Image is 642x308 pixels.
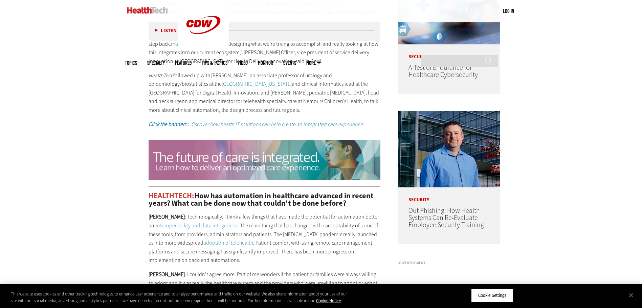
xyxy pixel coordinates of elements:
a: MonITor [258,60,273,65]
em: Click the banner [149,121,184,128]
strong: [PERSON_NAME] [149,271,185,278]
span: HEALTHTECH: [149,191,194,201]
span: Topics [125,60,137,65]
p: followed up with [PERSON_NAME], an associate professor of urology and epidemiology/biostatistics ... [149,71,381,115]
a: interoperability and data integration [156,222,238,229]
a: Out Phishing: How Health Systems Can Re-Evaluate Employee Security Training [408,206,484,229]
a: Features [175,60,192,65]
span: More [306,60,320,65]
h3: Advertisement [398,261,500,265]
span: Specialty [147,60,165,65]
a: More information about your privacy [316,298,341,304]
p: : Technologically, I think a few things that have made the potential for automation better are . ... [149,212,381,265]
em: HealthTech [149,72,173,79]
a: Events [283,60,296,65]
a: A Test of Endurance for Healthcare Cybersecurity [408,63,478,79]
strong: [PERSON_NAME] [149,213,185,220]
div: User menu [503,7,514,15]
a: Video [238,60,248,65]
a: CDW [178,45,229,52]
img: Future of Care WP Bundle [149,140,381,180]
p: : I couldn’t agree more. Part of me wonders if the patient or families were always willing to ado... [149,270,381,305]
p: Security [398,187,500,202]
p: Security [398,44,500,59]
a: adoption of telehealth [203,239,253,246]
h2: How has automation in healthcare advanced in recent years? What can be done now that couldn't be ... [149,192,381,207]
div: This website uses cookies and other tracking technologies to enhance user experience and to analy... [11,291,353,304]
em: to discover how health IT solutions can help create an integrated care experience. [184,121,364,128]
a: Log in [503,8,514,14]
img: Home [127,7,168,14]
img: Scott Currie [398,111,500,187]
a: [GEOGRAPHIC_DATA][US_STATE] [222,80,292,87]
button: Cookie Settings [471,288,513,303]
button: Close [624,288,639,303]
a: Click the bannerto discover how health IT solutions can help create an integrated care experience. [149,121,364,128]
a: Tips & Tactics [202,60,227,65]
